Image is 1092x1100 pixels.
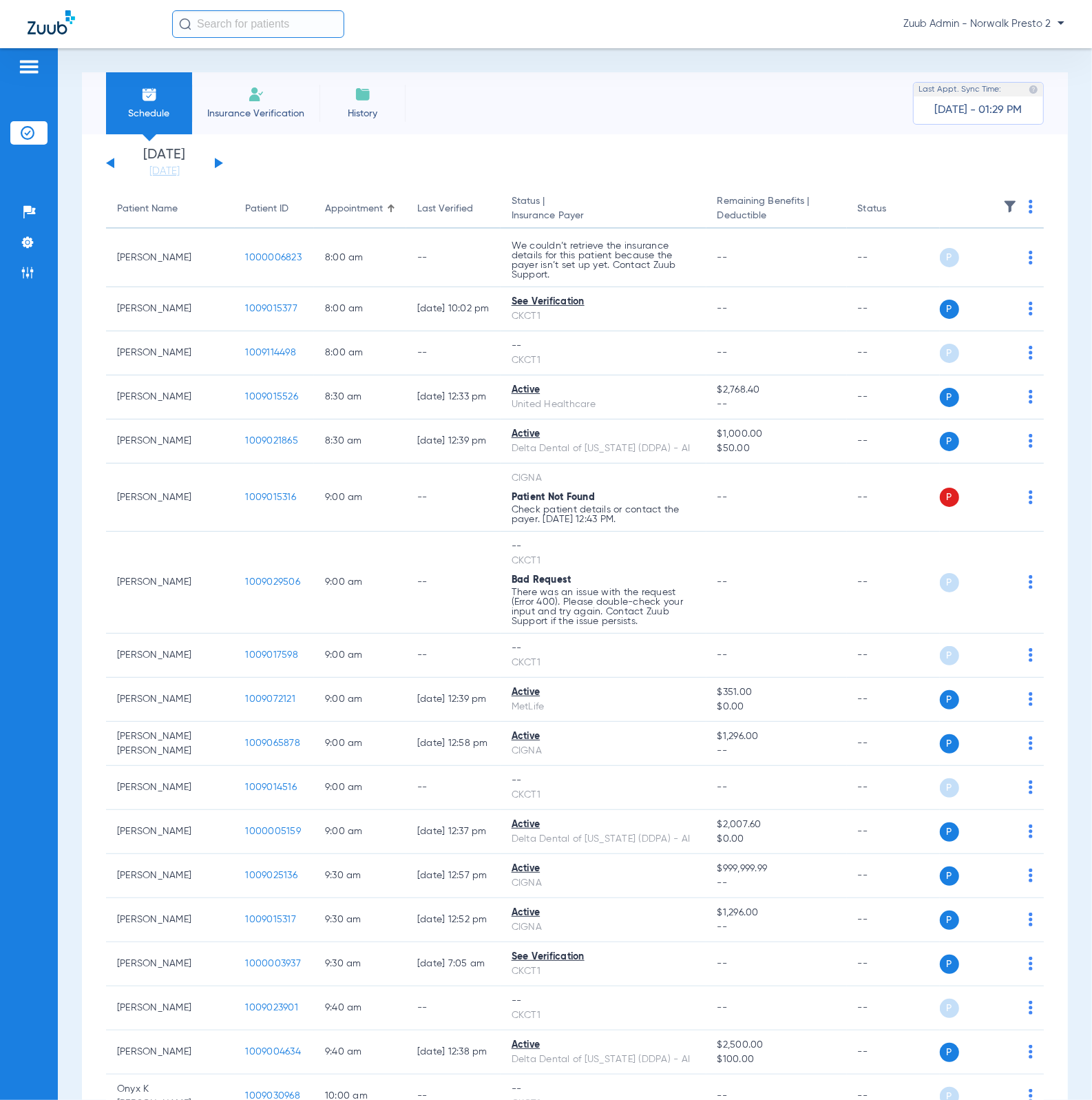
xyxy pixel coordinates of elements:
span: P [940,999,959,1018]
div: CKCT1 [512,309,695,324]
td: -- [847,678,940,722]
img: group-dot-blue.svg [1029,780,1033,794]
span: 1009029506 [246,577,301,587]
td: -- [847,375,940,419]
span: -- [717,397,836,412]
span: P [940,734,959,754]
td: [DATE] 12:39 PM [406,419,501,464]
td: -- [847,229,940,287]
img: filter.svg [1003,200,1017,214]
div: CIGNA [512,744,695,758]
span: 1000005159 [246,827,302,836]
td: [PERSON_NAME] [106,986,235,1030]
div: Patient Name [117,202,178,216]
img: group-dot-blue.svg [1029,692,1033,706]
img: group-dot-blue.svg [1029,251,1033,264]
span: -- [717,492,728,502]
td: -- [847,854,940,898]
div: Delta Dental of [US_STATE] (DDPA) - AI [512,442,695,456]
span: 1009015377 [246,304,298,313]
td: [DATE] 12:52 PM [406,898,501,942]
span: P [940,388,959,407]
td: [PERSON_NAME] [106,464,235,532]
img: hamburger-icon [18,59,40,75]
td: [DATE] 12:58 PM [406,722,501,766]
span: $0.00 [717,700,836,714]
div: Active [512,729,695,744]
div: Patient ID [246,202,289,216]
td: -- [847,331,940,375]
div: CIGNA [512,876,695,891]
span: History [330,107,395,121]
a: [DATE] [123,165,206,178]
td: [PERSON_NAME] [106,678,235,722]
img: group-dot-blue.svg [1029,869,1033,882]
td: [DATE] 12:38 PM [406,1030,501,1075]
span: P [940,690,959,709]
div: Active [512,906,695,920]
div: MetLife [512,700,695,714]
span: -- [717,577,728,587]
span: 1009004634 [246,1047,302,1057]
span: $1,000.00 [717,427,836,442]
td: -- [406,229,501,287]
td: -- [406,634,501,678]
td: 9:00 AM [314,464,406,532]
div: Active [512,862,695,876]
span: -- [717,253,728,262]
span: $100.00 [717,1052,836,1067]
span: Patient Not Found [512,492,595,502]
td: 8:30 AM [314,419,406,464]
td: [PERSON_NAME] [106,854,235,898]
div: CIGNA [512,471,695,486]
td: [PERSON_NAME] [106,634,235,678]
td: [PERSON_NAME] [106,229,235,287]
span: P [940,911,959,930]
div: Appointment [325,202,383,216]
td: 8:30 AM [314,375,406,419]
td: [DATE] 12:33 PM [406,375,501,419]
td: 8:00 AM [314,287,406,331]
img: Search Icon [179,18,191,30]
div: United Healthcare [512,397,695,412]
span: Zuub Admin - Norwalk Presto 2 [903,17,1064,31]
span: $2,768.40 [717,383,836,397]
img: group-dot-blue.svg [1029,824,1033,838]
div: See Verification [512,295,695,309]
td: 9:30 AM [314,854,406,898]
span: 1000003937 [246,959,302,968]
input: Search for patients [172,10,344,38]
td: -- [847,1030,940,1075]
td: -- [406,464,501,532]
div: Active [512,685,695,700]
span: 1009015526 [246,392,299,402]
span: P [940,822,959,842]
div: -- [512,539,695,554]
span: $50.00 [717,442,836,456]
td: 8:00 AM [314,331,406,375]
img: Schedule [141,86,158,103]
span: -- [717,650,728,660]
td: -- [847,942,940,986]
td: 9:00 AM [314,532,406,634]
span: 1009017598 [246,650,299,660]
td: 9:00 AM [314,634,406,678]
div: Patient ID [246,202,304,216]
div: CKCT1 [512,353,695,368]
td: [PERSON_NAME] [106,331,235,375]
div: CKCT1 [512,656,695,670]
span: P [940,300,959,319]
td: -- [847,464,940,532]
span: P [940,1043,959,1062]
span: $2,007.60 [717,818,836,832]
span: $999,999.99 [717,862,836,876]
span: $1,296.00 [717,729,836,744]
td: [PERSON_NAME] [106,942,235,986]
td: -- [847,634,940,678]
td: -- [847,766,940,810]
div: CIGNA [512,920,695,935]
span: $351.00 [717,685,836,700]
img: group-dot-blue.svg [1029,736,1033,750]
div: CKCT1 [512,964,695,979]
span: 1009072121 [246,694,296,704]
